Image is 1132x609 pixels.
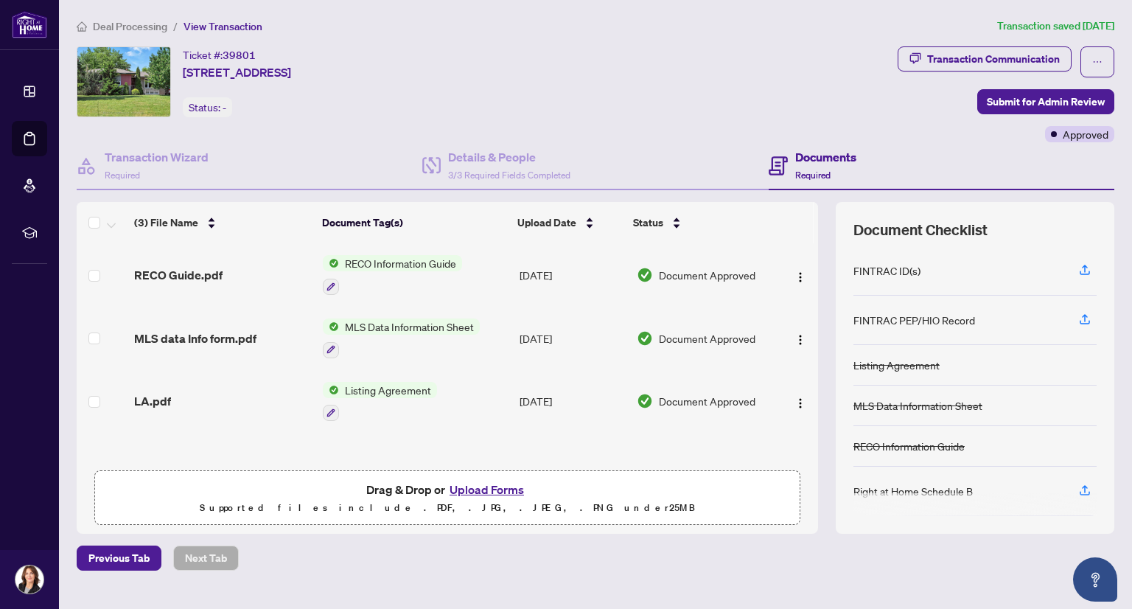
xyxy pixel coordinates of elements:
li: / [173,18,178,35]
img: Logo [794,334,806,346]
img: IMG-W12227387_1.jpg [77,47,170,116]
img: Status Icon [323,255,339,271]
div: Transaction Communication [927,47,1060,71]
img: Document Status [637,330,653,347]
div: FINTRAC ID(s) [853,262,920,279]
img: Status Icon [323,382,339,398]
button: Status IconListing Agreement [323,382,437,422]
button: Logo [789,327,812,350]
span: Required [795,170,831,181]
img: Profile Icon [15,565,43,594]
h4: Details & People [448,148,570,166]
span: [STREET_ADDRESS] [183,63,291,81]
span: Drag & Drop orUpload FormsSupported files include .PDF, .JPG, .JPEG, .PNG under25MB [95,471,800,526]
span: Document Checklist [853,220,988,240]
span: Document Approved [659,393,755,409]
span: Document Approved [659,330,755,347]
div: FINTRAC PEP/HIO Record [853,312,975,328]
span: View Transaction [184,20,262,33]
span: MLS data Info form.pdf [134,330,256,347]
span: RECO Information Guide [339,255,462,271]
div: Status: [183,97,232,117]
span: ellipsis [1092,57,1103,67]
td: [DATE] [514,370,631,434]
span: Upload Date [517,215,576,231]
div: Listing Agreement [853,357,940,373]
span: Listing Agreement [339,382,437,398]
button: Status IconRECO Information Guide [323,255,462,295]
th: Upload Date [511,202,627,243]
span: Deal Processing [93,20,167,33]
img: Logo [794,271,806,283]
img: Document Status [637,393,653,409]
div: MLS Data Information Sheet [853,397,982,414]
span: - [223,101,226,114]
td: [DATE] [514,307,631,370]
span: MLS Data Information Sheet [339,319,480,335]
button: Status IconMLS Data Information Sheet [323,319,480,358]
img: logo [12,11,47,38]
img: Document Status [637,267,653,283]
button: Logo [789,263,812,287]
th: (3) File Name [128,202,316,243]
span: Document Approved [659,267,755,283]
button: Submit for Admin Review [977,89,1114,114]
div: Ticket #: [183,46,256,63]
h4: Transaction Wizard [105,148,209,166]
button: Previous Tab [77,546,161,571]
button: Open asap [1073,557,1117,602]
button: Upload Forms [445,480,528,499]
span: (3) File Name [134,215,198,231]
span: 39801 [223,49,256,62]
img: Logo [794,397,806,409]
span: Status [633,215,663,231]
span: 3/3 Required Fields Completed [448,170,570,181]
span: Submit for Admin Review [987,90,1105,114]
article: Transaction saved [DATE] [997,18,1114,35]
span: home [77,21,87,32]
span: LA.pdf [134,392,171,410]
span: Required [105,170,140,181]
img: Status Icon [323,319,339,335]
th: Document Tag(s) [316,202,511,243]
button: Transaction Communication [898,46,1072,72]
span: RECO Guide.pdf [134,266,223,284]
span: Approved [1063,126,1108,142]
button: Next Tab [173,546,239,571]
th: Status [627,202,772,243]
p: Supported files include .PDF, .JPG, .JPEG, .PNG under 25 MB [104,499,791,517]
div: Right at Home Schedule B [853,483,973,499]
div: RECO Information Guide [853,438,965,454]
span: Previous Tab [88,546,150,570]
h4: Documents [795,148,856,166]
button: Logo [789,389,812,413]
span: Drag & Drop or [366,480,528,499]
td: [DATE] [514,243,631,307]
